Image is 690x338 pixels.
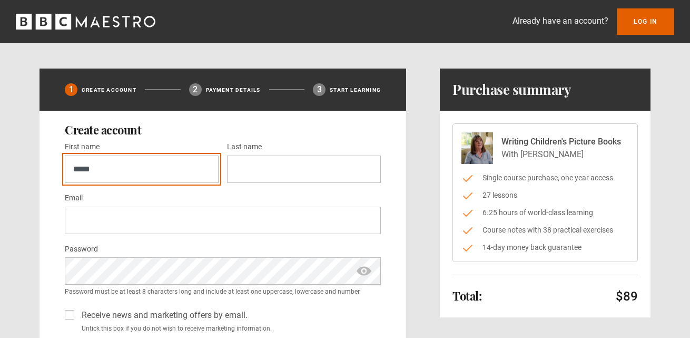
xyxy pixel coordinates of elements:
[452,289,481,302] h2: Total:
[65,83,77,96] div: 1
[461,190,629,201] li: 27 lessons
[461,207,629,218] li: 6.25 hours of world-class learning
[461,172,629,184] li: Single course purchase, one year access
[65,243,98,256] label: Password
[82,86,136,94] p: Create Account
[313,83,326,96] div: 3
[616,288,638,305] p: $89
[356,257,372,285] span: show password
[65,192,83,205] label: Email
[501,136,621,148] p: Writing Children's Picture Books
[461,225,629,236] li: Course notes with 38 practical exercises
[77,324,381,333] small: Untick this box if you do not wish to receive marketing information.
[501,148,621,161] p: With [PERSON_NAME]
[77,309,248,322] label: Receive news and marketing offers by email.
[452,81,571,98] h1: Purchase summary
[330,86,381,94] p: Start learning
[206,86,261,94] p: Payment details
[16,14,155,30] svg: BBC Maestro
[512,15,608,27] p: Already have an account?
[227,141,262,153] label: Last name
[461,242,629,253] li: 14-day money back guarantee
[65,141,100,153] label: First name
[189,83,202,96] div: 2
[65,123,381,136] h2: Create account
[617,8,674,35] a: Log In
[65,287,381,296] small: Password must be at least 8 characters long and include at least one uppercase, lowercase and num...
